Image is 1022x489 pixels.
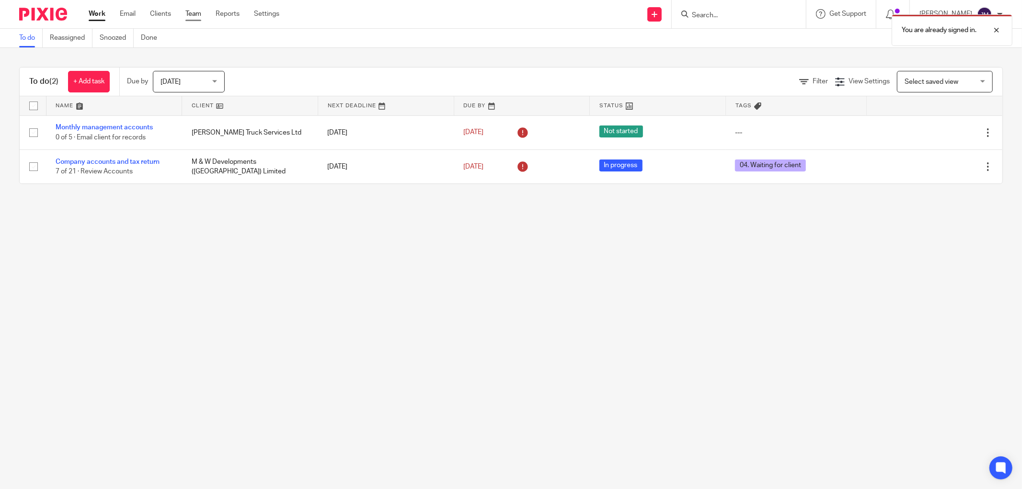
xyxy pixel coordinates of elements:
span: [DATE] [161,79,181,85]
a: Reassigned [50,29,92,47]
a: Settings [254,9,279,19]
td: M & W Developments ([GEOGRAPHIC_DATA]) Limited [182,149,318,183]
img: Pixie [19,8,67,21]
img: svg%3E [977,7,992,22]
a: Done [141,29,164,47]
span: Not started [599,125,643,137]
a: + Add task [68,71,110,92]
h1: To do [29,77,58,87]
span: (2) [49,78,58,85]
span: 0 of 5 · Email client for records [56,134,146,141]
a: Email [120,9,136,19]
span: In progress [599,159,643,171]
td: [DATE] [318,149,454,183]
a: Team [185,9,201,19]
span: Filter [813,78,828,85]
span: [DATE] [463,129,483,136]
a: Clients [150,9,171,19]
span: 04. Waiting for client [735,159,806,171]
td: [DATE] [318,115,454,149]
span: 7 of 21 · Review Accounts [56,168,133,175]
a: To do [19,29,43,47]
span: Tags [735,103,752,108]
a: Company accounts and tax return [56,159,160,165]
span: View Settings [849,78,890,85]
p: Due by [127,77,148,86]
span: Select saved view [905,79,958,85]
td: [PERSON_NAME] Truck Services Ltd [182,115,318,149]
span: [DATE] [463,163,483,170]
a: Monthly management accounts [56,124,153,131]
p: You are already signed in. [902,25,976,35]
div: --- [735,128,857,137]
a: Snoozed [100,29,134,47]
a: Reports [216,9,240,19]
a: Work [89,9,105,19]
